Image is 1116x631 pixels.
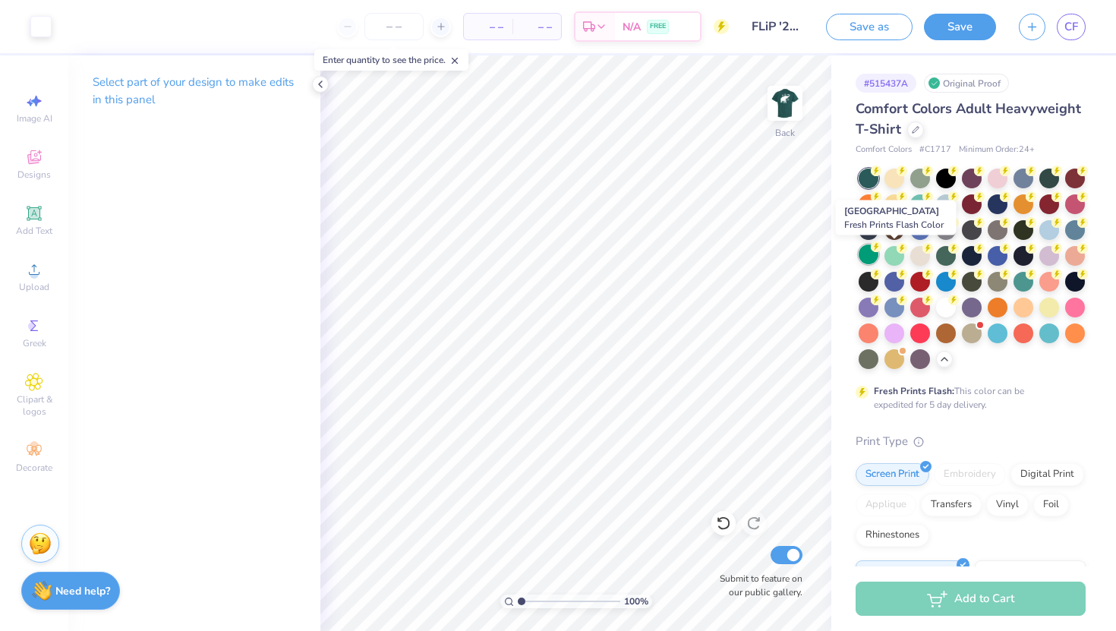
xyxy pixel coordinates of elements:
[1057,14,1086,40] a: CF
[874,385,954,397] strong: Fresh Prints Flash:
[921,494,982,516] div: Transfers
[856,524,929,547] div: Rhinestones
[740,11,815,42] input: Untitled Design
[844,219,944,231] span: Fresh Prints Flash Color
[836,200,957,235] div: [GEOGRAPHIC_DATA]
[874,384,1061,412] div: This color can be expedited for 5 day delivery.
[23,337,46,349] span: Greek
[19,281,49,293] span: Upload
[770,88,800,118] img: Back
[17,112,52,125] span: Image AI
[856,433,1086,450] div: Print Type
[856,144,912,156] span: Comfort Colors
[650,21,666,32] span: FREE
[919,144,951,156] span: # C1717
[711,572,802,599] label: Submit to feature on our public gallery.
[522,19,552,35] span: – –
[17,169,51,181] span: Designs
[856,463,929,486] div: Screen Print
[8,393,61,418] span: Clipart & logos
[1064,18,1078,36] span: CF
[364,13,424,40] input: – –
[826,14,913,40] button: Save as
[473,19,503,35] span: – –
[16,462,52,474] span: Decorate
[1010,463,1084,486] div: Digital Print
[924,14,996,40] button: Save
[986,494,1029,516] div: Vinyl
[924,74,1009,93] div: Original Proof
[959,144,1035,156] span: Minimum Order: 24 +
[623,19,641,35] span: N/A
[314,49,468,71] div: Enter quantity to see the price.
[55,584,110,598] strong: Need help?
[856,74,916,93] div: # 515437A
[934,463,1006,486] div: Embroidery
[16,225,52,237] span: Add Text
[775,126,795,140] div: Back
[1033,494,1069,516] div: Foil
[856,99,1081,138] span: Comfort Colors Adult Heavyweight T-Shirt
[624,595,648,608] span: 100 %
[856,494,916,516] div: Applique
[93,74,296,109] p: Select part of your design to make edits in this panel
